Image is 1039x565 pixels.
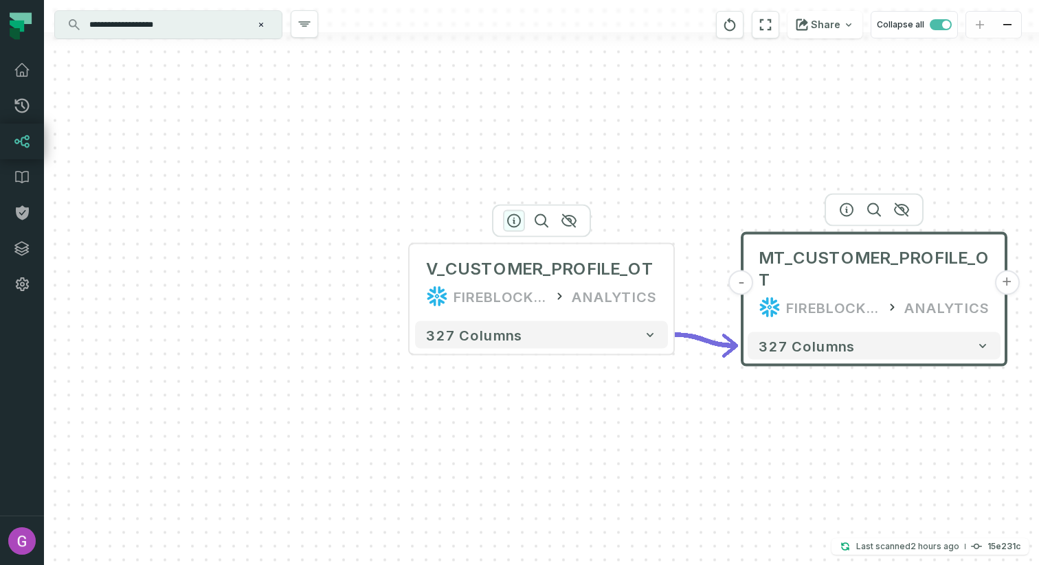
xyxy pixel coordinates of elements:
[254,18,268,32] button: Clear search query
[831,538,1029,555] button: Last scanned[DATE] 10:34:35 AM15e231c
[904,297,990,319] div: ANALYTICS
[673,334,737,345] g: Edge from 91d6ed3f6ef8cbc7c97c3752b1a05f1d to 9afe17c529b023fe6905d34ea33b039e
[759,247,990,291] span: MT_CUSTOMER_PROFILE_OT
[994,12,1021,38] button: zoom out
[786,297,880,319] div: FIREBLOCKS_PROD
[856,540,959,553] p: Last scanned
[729,270,754,295] button: -
[994,270,1019,295] button: +
[8,527,36,555] img: avatar of Guy Abramov
[759,338,855,354] span: 327 columns
[871,11,958,38] button: Collapse all
[426,258,654,280] div: V_CUSTOMER_PROFILE_OT
[987,542,1020,551] h4: 15e231c
[572,286,657,308] div: ANALYTICS
[910,541,959,551] relative-time: Sep 17, 2025, 10:34 AM GMT+3
[426,327,522,343] span: 327 columns
[787,11,862,38] button: Share
[454,286,547,308] div: FIREBLOCKS_PROD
